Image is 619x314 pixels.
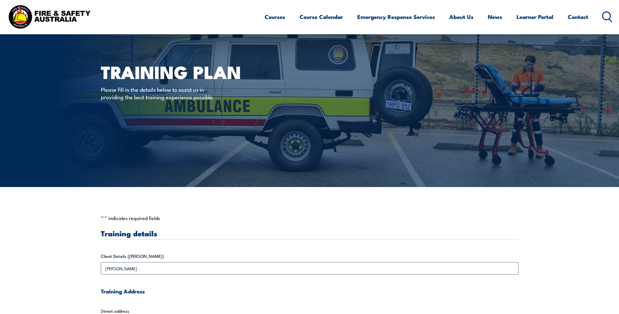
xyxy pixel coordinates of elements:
a: Courses [265,8,285,25]
h3: Training details [101,229,518,237]
h4: Training Address [101,288,518,295]
a: News [488,8,502,25]
h1: Training plan [101,64,262,79]
label: Client Details ([PERSON_NAME]) [101,253,518,259]
p: " " indicates required fields [101,215,518,221]
a: Emergency Response Services [357,8,435,25]
p: Please fill in the details below to assist us in providing the best training experience possible. [101,86,220,101]
a: About Us [449,8,473,25]
a: Learner Portal [517,8,553,25]
a: Contact [568,8,588,25]
a: Course Calendar [300,8,343,25]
